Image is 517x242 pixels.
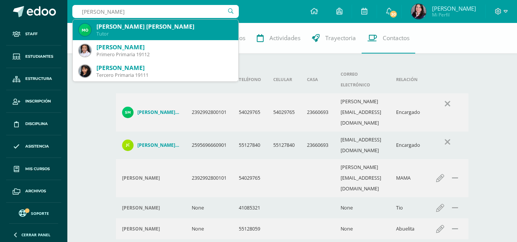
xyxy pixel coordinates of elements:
[267,132,301,159] td: 55127840
[122,226,160,232] h4: [PERSON_NAME]
[334,132,390,159] td: [EMAIL_ADDRESS][DOMAIN_NAME]
[79,24,91,36] img: 9db9b68c18971809f85f89abc1b09b7a.png
[122,226,179,232] div: Susana de Camposeco
[122,175,160,181] h4: [PERSON_NAME]
[122,205,160,211] h4: [PERSON_NAME]
[334,159,390,197] td: [PERSON_NAME][EMAIL_ADDRESS][DOMAIN_NAME]
[186,132,233,159] td: 2595696660901
[269,34,300,42] span: Actividades
[390,159,426,197] td: MAMA
[25,143,49,149] span: Asistencia
[301,66,334,93] th: Casa
[96,31,232,37] div: Tutor
[334,93,390,132] td: [PERSON_NAME][EMAIL_ADDRESS][DOMAIN_NAME]
[233,197,267,218] td: 41085321
[25,76,52,82] span: Estructura
[137,142,179,148] h4: [PERSON_NAME][GEOGRAPHIC_DATA]
[122,175,179,181] div: CECILIA MONZON
[122,107,179,118] a: [PERSON_NAME] [PERSON_NAME]
[432,5,476,12] span: [PERSON_NAME]
[25,166,50,172] span: Mis cursos
[25,188,46,194] span: Archivos
[267,93,301,132] td: 54029765
[389,10,398,18] span: 30
[96,23,232,31] div: [PERSON_NAME] [PERSON_NAME]
[21,232,51,237] span: Cerrar panel
[25,98,51,104] span: Inscripción
[96,51,232,58] div: Primero Primaria 19112
[96,64,232,72] div: [PERSON_NAME]
[186,159,233,197] td: 2392992800101
[390,218,426,239] td: Abuelita
[301,132,334,159] td: 23660693
[79,44,91,57] img: 4836829d4f6ca20fef30f4a05b34dd4b.png
[6,90,61,113] a: Inscripción
[186,93,233,132] td: 2392992800101
[411,4,426,19] img: d5e06c0e5c60f8cb8d69cae07b21a756.png
[6,113,61,135] a: Disciplina
[306,23,362,54] a: Trayectoria
[233,132,267,159] td: 55127840
[72,5,239,18] input: Busca un usuario...
[390,66,426,93] th: Relación
[233,93,267,132] td: 54029765
[267,66,301,93] th: Celular
[233,66,267,93] th: Teléfono
[233,159,267,197] td: 54029765
[6,135,61,158] a: Asistencia
[390,197,426,218] td: Tio
[432,11,476,18] span: Mi Perfil
[31,211,49,216] span: Soporte
[6,180,61,203] a: Archivos
[25,31,38,37] span: Staff
[301,93,334,132] td: 23660693
[96,72,232,78] div: Tercero Primaria 19111
[334,197,390,218] td: None
[390,93,426,132] td: Encargado
[137,109,179,115] h4: [PERSON_NAME] [PERSON_NAME]
[362,23,415,54] a: Contactos
[334,66,390,93] th: Correo electrónico
[233,218,267,239] td: 55128059
[79,65,91,77] img: b9e85e965a7f8ce773151f2c8087cacc.png
[25,54,53,60] span: Estudiantes
[6,158,61,180] a: Mis cursos
[25,121,48,127] span: Disciplina
[122,107,134,118] img: b8a6d78879b74cffb91bded01480aee2.png
[383,34,409,42] span: Contactos
[122,205,179,211] div: Juan Manuel Camposeco
[6,68,61,91] a: Estructura
[186,197,233,218] td: None
[6,23,61,45] a: Staff
[6,45,61,68] a: Estudiantes
[9,208,58,218] a: Soporte
[334,218,390,239] td: None
[251,23,306,54] a: Actividades
[122,140,179,151] a: [PERSON_NAME][GEOGRAPHIC_DATA]
[186,218,233,239] td: None
[325,34,356,42] span: Trayectoria
[96,43,232,51] div: [PERSON_NAME]
[122,140,134,151] img: 4c801dc2e46d0cd68fd34d06ee42a6c7.png
[390,132,426,159] td: Encargado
